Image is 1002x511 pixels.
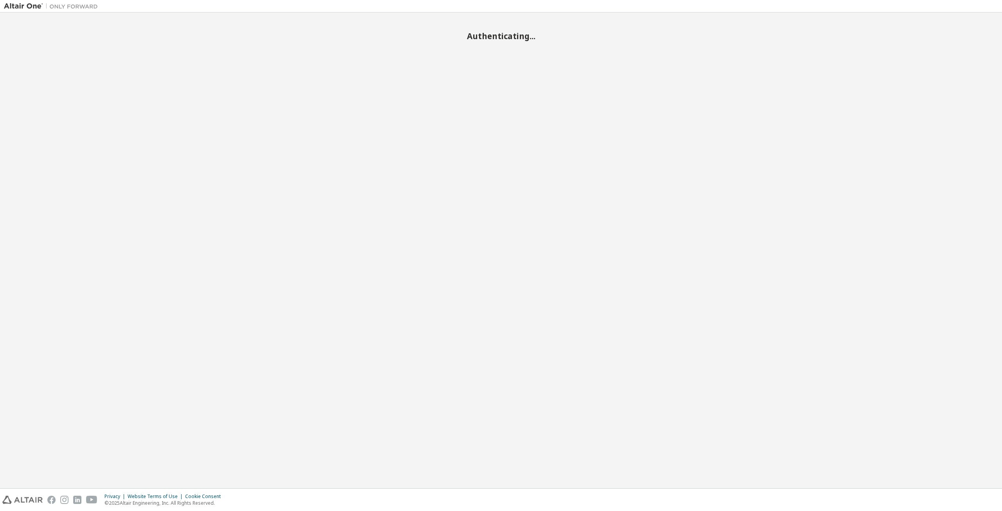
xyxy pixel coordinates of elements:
img: Altair One [4,2,102,10]
img: youtube.svg [86,496,97,504]
img: facebook.svg [47,496,56,504]
img: altair_logo.svg [2,496,43,504]
p: © 2025 Altair Engineering, Inc. All Rights Reserved. [105,500,225,506]
img: instagram.svg [60,496,68,504]
div: Website Terms of Use [128,493,185,500]
div: Privacy [105,493,128,500]
div: Cookie Consent [185,493,225,500]
img: linkedin.svg [73,496,81,504]
h2: Authenticating... [4,31,998,41]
